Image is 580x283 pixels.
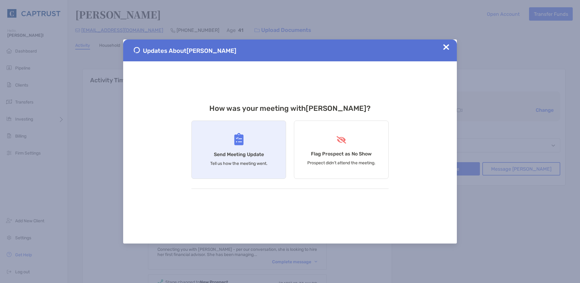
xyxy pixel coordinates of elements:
img: Send Meeting Update [234,133,244,145]
p: Prospect didn’t attend the meeting. [307,160,376,165]
h4: Flag Prospect as No Show [311,151,372,157]
h3: How was your meeting with [PERSON_NAME] ? [191,104,389,113]
h4: Send Meeting Update [214,152,264,157]
img: Send Meeting Update 1 [134,47,140,53]
img: Flag Prospect as No Show [336,136,347,144]
span: Updates About [PERSON_NAME] [143,47,236,54]
img: Close Updates Zoe [443,44,449,50]
p: Tell us how the meeting went. [210,161,268,166]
